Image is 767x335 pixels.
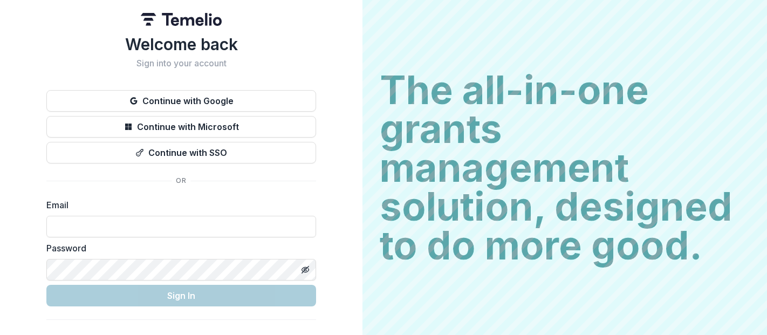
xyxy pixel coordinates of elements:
h1: Welcome back [46,35,316,54]
button: Sign In [46,285,316,306]
label: Password [46,242,310,255]
button: Continue with Google [46,90,316,112]
h2: Sign into your account [46,58,316,69]
label: Email [46,199,310,211]
button: Continue with SSO [46,142,316,163]
button: Toggle password visibility [297,261,314,278]
img: Temelio [141,13,222,26]
button: Continue with Microsoft [46,116,316,138]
